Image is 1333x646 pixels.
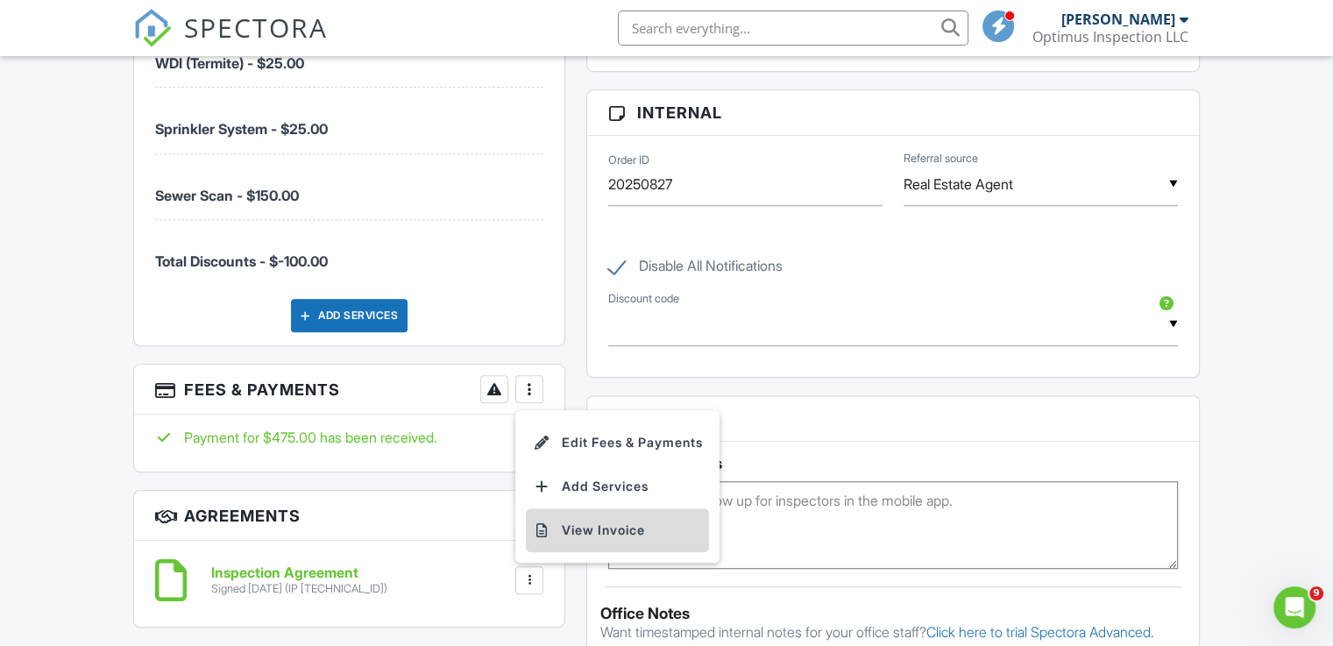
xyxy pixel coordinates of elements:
span: SPECTORA [184,9,328,46]
img: The Best Home Inspection Software - Spectora [133,9,172,47]
span: Sewer Scan - $150.00 [155,187,299,204]
div: Office Notes [600,605,1186,622]
h3: Fees & Payments [134,365,564,415]
label: Discount code [608,291,679,307]
div: Optimus Inspection LLC [1032,28,1188,46]
h3: Internal [587,90,1199,136]
span: WDI (Termite) - $25.00 [155,54,304,72]
a: Click here to trial Spectora Advanced. [926,623,1154,641]
input: Search everything... [618,11,968,46]
li: Service: Total Discounts [155,220,543,285]
div: Add Services [291,299,408,332]
li: Service: Sprinkler System [155,88,543,153]
span: Sprinkler System - $25.00 [155,120,328,138]
span: 9 [1309,586,1323,600]
h5: Inspector Notes [608,455,1178,472]
div: Signed [DATE] (IP [TECHNICAL_ID]) [211,582,387,596]
li: Service: Sewer Scan [155,154,543,220]
div: Payment for $475.00 has been received. [155,428,543,447]
label: Order ID [608,153,649,168]
p: Want timestamped internal notes for your office staff? [600,622,1186,642]
div: [PERSON_NAME] [1061,11,1175,28]
label: Disable All Notifications [608,258,783,280]
h3: Notes [587,396,1199,442]
h3: Agreements [134,491,564,541]
label: Referral source [904,151,978,167]
span: Total Discounts - $-100.00 [155,252,328,270]
a: Inspection Agreement Signed [DATE] (IP [TECHNICAL_ID]) [211,565,387,596]
a: SPECTORA [133,24,328,60]
h6: Inspection Agreement [211,565,387,581]
iframe: Intercom live chat [1273,586,1315,628]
